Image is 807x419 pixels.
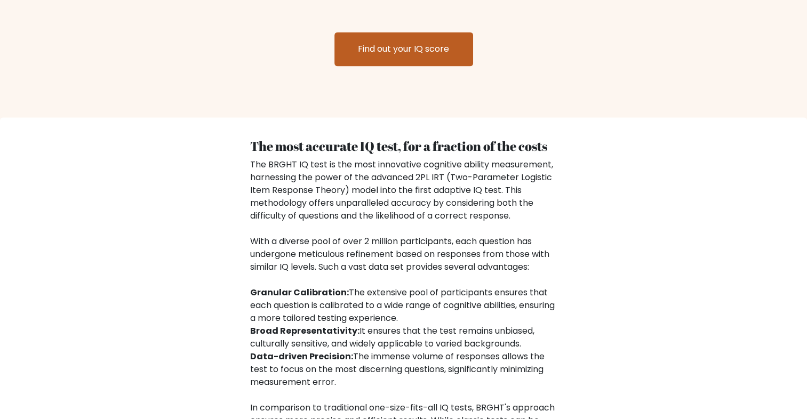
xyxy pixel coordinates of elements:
b: Granular Calibration: [250,286,349,299]
h4: The most accurate IQ test, for a fraction of the costs [250,139,557,154]
b: Broad Representativity: [250,325,359,337]
a: Find out your IQ score [334,32,473,66]
b: Data-driven Precision: [250,350,353,362]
